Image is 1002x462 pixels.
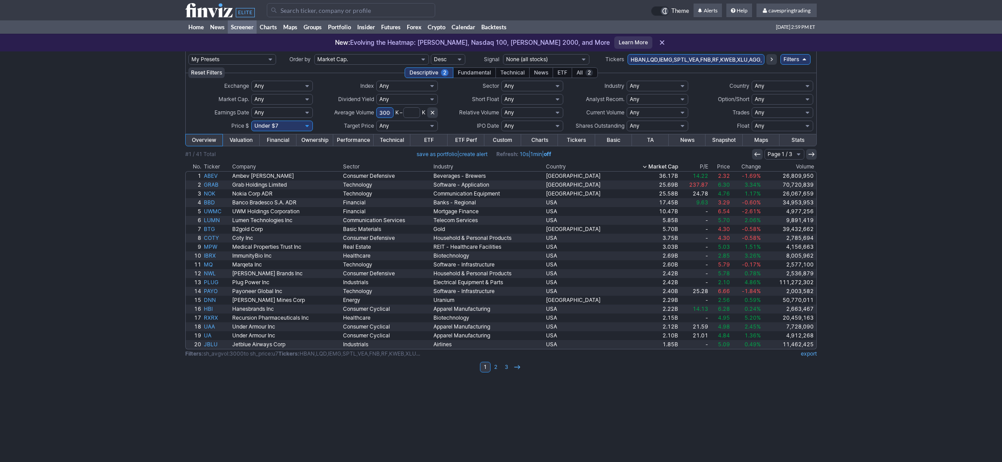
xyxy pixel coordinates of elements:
[231,322,342,331] a: Under Armour Inc
[203,225,231,234] a: BTG
[731,207,762,216] a: -2.61%
[762,225,816,234] a: 39,432,662
[300,20,325,34] a: Groups
[624,189,679,198] a: 25.58B
[342,251,432,260] a: Healthcare
[689,181,708,188] span: 237.87
[742,208,761,215] span: -2.61%
[572,67,598,78] div: All
[342,198,432,207] a: Financial
[231,278,342,287] a: Plug Power Inc
[545,172,624,180] a: [GEOGRAPHIC_DATA]
[710,251,731,260] a: 2.85
[624,180,679,189] a: 25.69B
[186,269,203,278] a: 12
[410,134,447,146] a: ETF
[545,207,624,216] a: USA
[710,234,731,243] a: 4.30
[780,54,811,65] a: Filters
[679,313,710,322] a: -
[432,296,545,305] a: Uranium
[222,134,259,146] a: Valuation
[260,134,296,146] a: Financial
[203,180,231,189] a: GRAB
[545,313,624,322] a: USA
[186,198,203,207] a: 4
[186,234,203,243] a: 8
[710,269,731,278] a: 5.78
[203,278,231,287] a: PLUG
[203,313,231,322] a: RXRX
[203,260,231,269] a: MQ
[679,216,710,225] a: -
[718,288,730,294] span: 6.66
[545,251,624,260] a: USA
[186,296,203,305] a: 15
[188,67,225,78] button: Reset Filters
[231,216,342,225] a: Lumen Technologies Inc
[679,287,710,296] a: 25.28
[342,322,432,331] a: Consumer Cyclical
[530,151,542,157] a: 1min
[186,189,203,198] a: 3
[231,198,342,207] a: Banco Bradesco S.A. ADR
[710,278,731,287] a: 2.10
[731,180,762,189] a: 3.34%
[624,278,679,287] a: 2.42B
[544,151,551,157] a: off
[679,180,710,189] a: 237.87
[710,172,731,180] a: 2.32
[718,243,730,250] span: 5.03
[203,287,231,296] a: PAYO
[342,331,432,340] a: Consumer Cyclical
[710,216,731,225] a: 5.70
[624,313,679,322] a: 2.15B
[432,172,545,180] a: Beverages - Brewers
[745,270,761,277] span: 0.78%
[718,199,730,206] span: 3.29
[203,172,231,180] a: ABEV
[453,67,496,78] div: Fundamental
[231,296,342,305] a: [PERSON_NAME] Mines Corp
[186,331,203,340] a: 19
[632,134,669,146] a: TA
[718,323,730,330] span: 4.98
[679,269,710,278] a: -
[762,322,816,331] a: 7,728,090
[354,20,378,34] a: Insider
[545,216,624,225] a: USA
[231,207,342,216] a: UWM Holdings Corporation
[186,216,203,225] a: 6
[624,198,679,207] a: 17.45B
[374,134,410,146] a: Technical
[325,20,354,34] a: Portfolio
[762,234,816,243] a: 2,785,694
[267,3,435,17] input: Search
[624,234,679,243] a: 3.75B
[742,288,761,294] span: -1.84%
[679,207,710,216] a: -
[679,296,710,305] a: -
[186,180,203,189] a: 2
[280,20,300,34] a: Maps
[710,260,731,269] a: 5.79
[186,287,203,296] a: 14
[624,322,679,331] a: 2.12B
[203,322,231,331] a: UAA
[448,20,478,34] a: Calendar
[231,189,342,198] a: Nokia Corp ADR
[521,134,558,146] a: Charts
[756,4,817,18] a: cavespringtrading
[545,331,624,340] a: USA
[417,151,457,157] a: save as portfolio
[405,67,453,78] div: Descriptive
[186,322,203,331] a: 18
[432,278,545,287] a: Electrical Equipment & Parts
[614,36,652,49] a: Learn More
[762,269,816,278] a: 2,536,879
[203,216,231,225] a: LUMN
[745,297,761,303] span: 0.59%
[762,296,816,305] a: 50,770,011
[342,287,432,296] a: Technology
[731,296,762,305] a: 0.59%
